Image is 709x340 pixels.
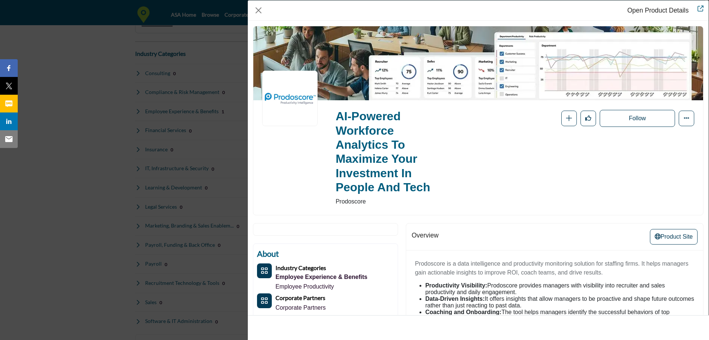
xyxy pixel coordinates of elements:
h2: About [257,248,394,260]
a: Employee Experience & Benefits [275,273,367,282]
button: Follow [600,110,675,127]
img: aipowered-workforce-analytics-to-maximize-your-inv logo [262,71,318,126]
a: Employee Productivity [275,283,334,290]
strong: Data-Driven Insights: [425,296,485,302]
li: The tool helps managers identify the successful behaviors of top performers to improve the onboar... [425,309,694,329]
button: Product Site [650,229,698,245]
button: More Options [679,111,694,126]
a: Open Product Details [627,7,689,14]
a: Corporate Partners [275,304,326,311]
a: Industry Categories [275,265,326,271]
h5: Overview [412,232,439,239]
button: Like [580,111,596,126]
p: Prodoscore is a data intelligence and productivity monitoring solution for staffing firms. It hel... [415,259,694,277]
strong: Productivity Visibility: [425,282,487,289]
h2: AI-Powered Workforce Analytics to Maximize Your Investment in People and Tech [336,109,439,194]
li: It offers insights that allow managers to be proactive and shape future outcomes rather than just... [425,296,694,309]
a: Corporate Partners [275,295,325,301]
div: Solutions for enhancing workplace culture, employee satisfaction, and benefits administration. [275,273,367,282]
b: Corporate Partners [275,294,325,301]
b: Industry Categories [275,264,326,271]
button: Close [253,5,264,16]
li: Prodoscore provides managers with visibility into recruiter and sales productivity and daily enga... [425,282,694,296]
span: Prodoscore [336,197,439,206]
strong: Coaching and Onboarding: [425,309,501,315]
